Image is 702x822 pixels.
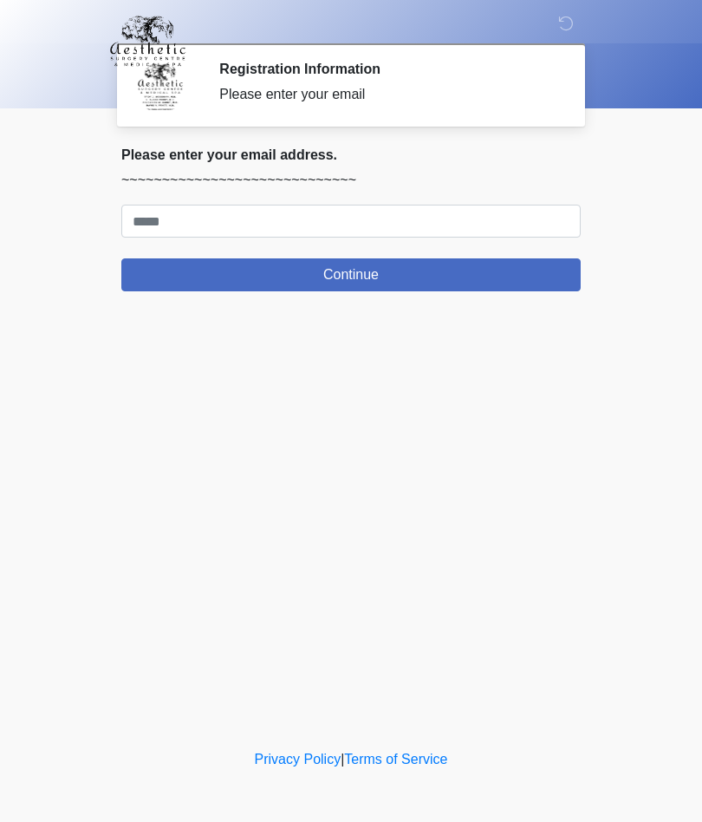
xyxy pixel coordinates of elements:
[219,84,555,105] div: Please enter your email
[134,61,186,113] img: Agent Avatar
[341,752,344,767] a: |
[121,170,581,191] p: ~~~~~~~~~~~~~~~~~~~~~~~~~~~~~
[121,258,581,291] button: Continue
[104,13,192,68] img: Aesthetic Surgery Centre, PLLC Logo
[255,752,341,767] a: Privacy Policy
[344,752,447,767] a: Terms of Service
[121,147,581,163] h2: Please enter your email address.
